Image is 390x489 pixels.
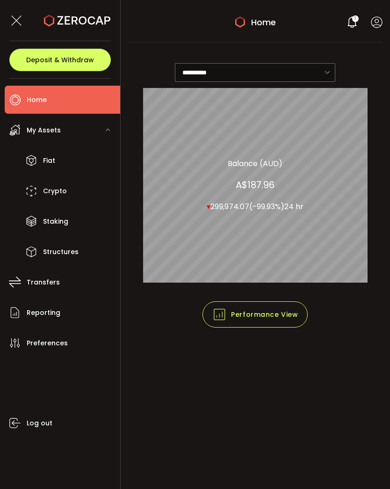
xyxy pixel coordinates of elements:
[251,16,276,29] span: Home
[249,201,284,212] span: (-99.93%)
[9,49,111,71] button: Deposit & Withdraw
[354,15,356,22] span: 1
[43,154,55,168] span: Fiat
[26,57,94,63] span: Deposit & Withdraw
[212,307,298,321] span: Performance View
[27,93,47,107] span: Home
[43,215,68,228] span: Staking
[27,336,68,350] span: Preferences
[284,201,303,212] span: 24 hr
[343,444,390,489] iframe: Chat Widget
[210,201,249,212] span: 299,974.07
[207,201,210,212] span: ▾
[43,245,79,259] span: Structures
[27,124,61,137] span: My Assets
[27,416,52,430] span: Log out
[202,301,308,328] button: Performance View
[228,157,282,171] section: Balance (AUD)
[43,184,67,198] span: Crypto
[236,171,274,199] section: A$187.96
[27,276,60,289] span: Transfers
[27,306,60,320] span: Reporting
